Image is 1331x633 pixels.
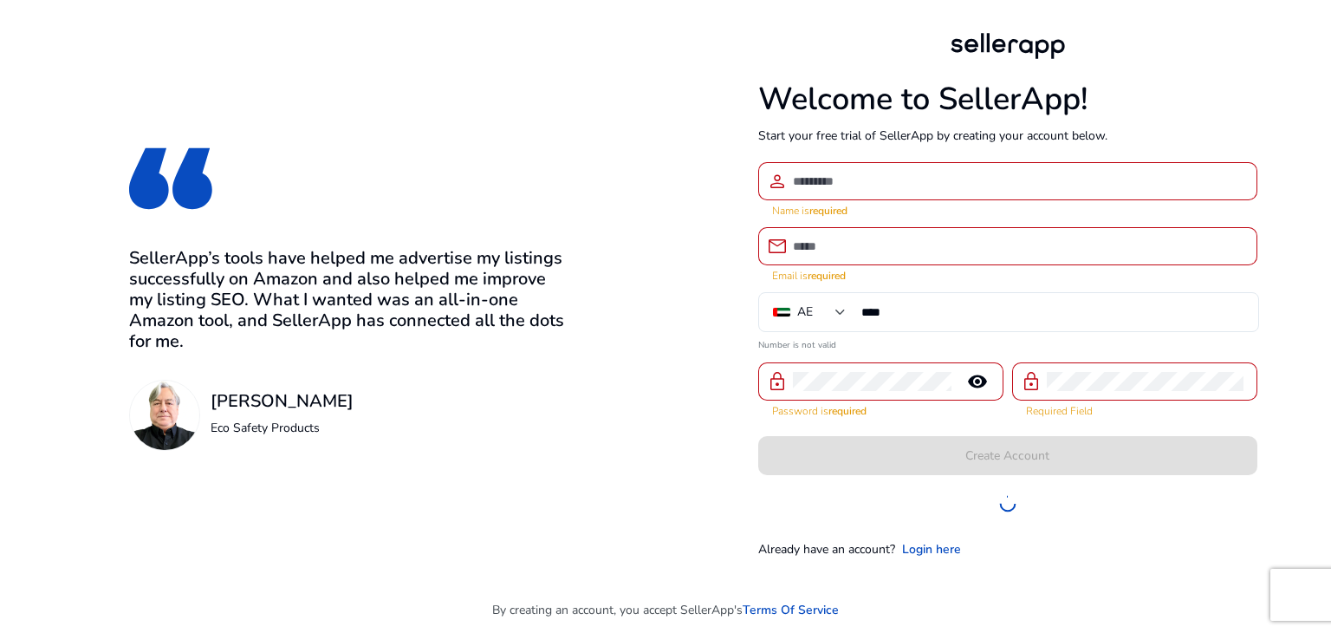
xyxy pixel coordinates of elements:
[758,540,895,558] p: Already have an account?
[772,401,990,419] mat-error: Password is
[957,371,998,392] mat-icon: remove_red_eye
[1026,401,1243,419] mat-error: Required Field
[772,200,1243,219] mat-error: Name is
[758,334,1257,352] mat-error: Number is not valid
[809,204,847,218] strong: required
[211,419,354,437] p: Eco Safety Products
[828,404,867,418] strong: required
[1021,371,1042,392] span: lock
[772,265,1243,284] mat-error: Email is
[758,81,1257,118] h1: Welcome to SellerApp!
[767,371,788,392] span: lock
[211,391,354,412] h3: [PERSON_NAME]
[767,236,788,257] span: email
[808,269,846,283] strong: required
[743,601,839,619] a: Terms Of Service
[129,248,573,352] h3: SellerApp’s tools have helped me advertise my listings successfully on Amazon and also helped me ...
[902,540,961,558] a: Login here
[767,171,788,192] span: person
[797,303,813,322] div: AE
[758,127,1257,145] p: Start your free trial of SellerApp by creating your account below.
